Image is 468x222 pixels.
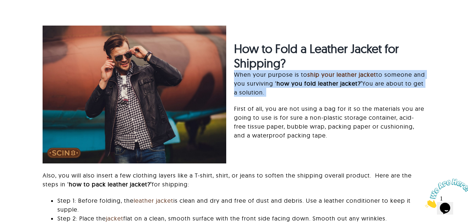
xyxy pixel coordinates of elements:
strong: How to Fold a Leather Jacket for Shipping? [234,41,399,70]
a: leather jacket [134,197,173,204]
p: Also, you will also insert a few clothing layers like a T-shirt, shirt, or jeans to soften the sh... [43,171,425,189]
strong: how to pack leather jacket?’ [69,180,152,188]
strong: how you fold leather jacket?’ [277,80,362,87]
iframe: chat widget [422,176,468,211]
span: 1 [3,3,6,9]
li: Step 1: Before folding, the is clean and dry and free of dust and debris. Use a leather condition... [57,196,425,214]
img: Chat attention grabber [3,3,49,32]
a: jacket [106,215,123,222]
img: Why choose SCIN? [43,26,226,163]
p: When your purpose is to to someone and you surviving ‘ You are about to get a solution. [234,70,425,97]
a: ship your leather jacket [307,71,376,78]
p: First of all, you are not using a bag for it so the materials you are going to use is for sure a ... [234,104,425,140]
